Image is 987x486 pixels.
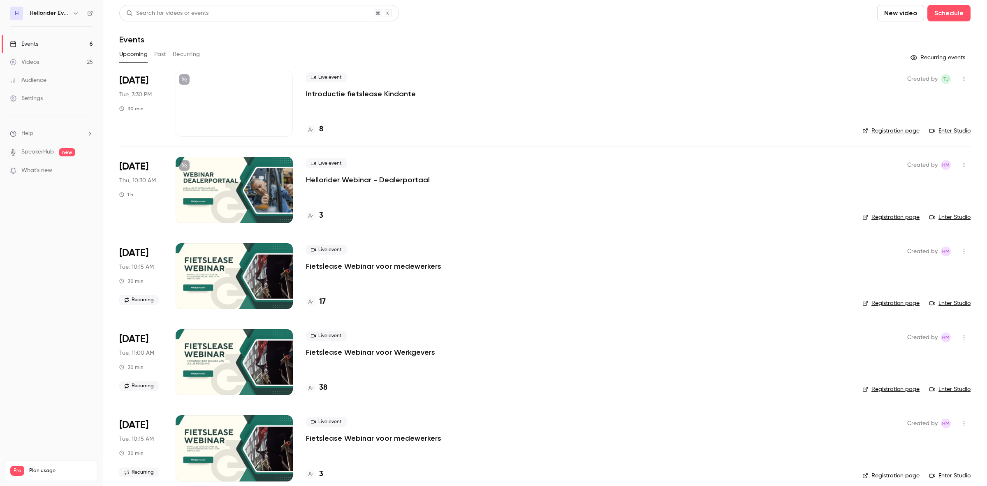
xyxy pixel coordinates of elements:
[119,467,159,477] span: Recurring
[119,295,159,305] span: Recurring
[119,48,148,61] button: Upcoming
[941,246,951,256] span: Heleen Mostert
[929,127,971,135] a: Enter Studio
[942,419,950,428] span: HM
[929,299,971,307] a: Enter Studio
[306,210,323,221] a: 3
[119,157,162,223] div: Oct 2 Thu, 10:30 AM (Europe/Amsterdam)
[21,148,54,156] a: SpeakerHub
[10,76,46,84] div: Audience
[119,450,144,456] div: 30 min
[119,263,154,271] span: Tue, 10:15 AM
[21,166,52,175] span: What's new
[941,333,951,342] span: Heleen Mostert
[942,160,950,170] span: HM
[943,74,949,84] span: TJ
[862,472,920,480] a: Registration page
[10,40,38,48] div: Events
[119,381,159,391] span: Recurring
[929,385,971,393] a: Enter Studio
[942,246,950,256] span: HM
[119,35,144,44] h1: Events
[119,91,152,99] span: Tue, 3:30 PM
[907,246,938,256] span: Created by
[862,299,920,307] a: Registration page
[319,469,323,480] h4: 3
[306,245,347,255] span: Live event
[306,296,326,307] a: 17
[154,48,166,61] button: Past
[306,382,327,393] a: 38
[907,51,971,64] button: Recurring events
[907,419,938,428] span: Created by
[862,385,920,393] a: Registration page
[319,296,326,307] h4: 17
[119,177,156,185] span: Thu, 10:30 AM
[927,5,971,21] button: Schedule
[306,417,347,427] span: Live event
[119,74,148,87] span: [DATE]
[941,419,951,428] span: Heleen Mostert
[306,89,416,99] a: Introductie fietslease Kindante
[83,167,93,174] iframe: Noticeable Trigger
[306,124,323,135] a: 8
[942,333,950,342] span: HM
[941,160,951,170] span: Heleen Mostert
[907,160,938,170] span: Created by
[119,349,154,357] span: Tue, 11:00 AM
[929,472,971,480] a: Enter Studio
[306,347,435,357] a: Fietslease Webinar voor Werkgevers
[119,435,154,443] span: Tue, 10:15 AM
[10,58,39,66] div: Videos
[119,191,133,198] div: 1 h
[862,213,920,221] a: Registration page
[29,467,93,474] span: Plan usage
[119,329,162,395] div: Oct 7 Tue, 11:00 AM (Europe/Amsterdam)
[319,124,323,135] h4: 8
[10,94,43,102] div: Settings
[30,9,69,17] h6: Hellorider Events
[306,261,441,271] a: Fietslease Webinar voor medewerkers
[306,175,430,185] a: Hellorider Webinar - Dealerportaal
[319,210,323,221] h4: 3
[862,127,920,135] a: Registration page
[306,72,347,82] span: Live event
[119,246,148,260] span: [DATE]
[119,160,148,173] span: [DATE]
[173,48,200,61] button: Recurring
[119,419,148,432] span: [DATE]
[119,71,162,137] div: Sep 23 Tue, 3:30 PM (Europe/Amsterdam)
[126,9,209,18] div: Search for videos or events
[119,278,144,284] div: 30 min
[941,74,951,84] span: Toon Jongerius
[119,333,148,346] span: [DATE]
[306,158,347,168] span: Live event
[306,469,323,480] a: 3
[306,331,347,341] span: Live event
[119,415,162,481] div: Nov 4 Tue, 10:15 AM (Europe/Amsterdam)
[10,129,93,138] li: help-dropdown-opener
[59,148,75,156] span: new
[319,382,327,393] h4: 38
[119,105,144,112] div: 30 min
[21,129,33,138] span: Help
[15,9,19,18] span: H
[877,5,924,21] button: New video
[929,213,971,221] a: Enter Studio
[907,74,938,84] span: Created by
[119,364,144,370] div: 30 min
[119,243,162,309] div: Oct 7 Tue, 10:15 AM (Europe/Amsterdam)
[306,433,441,443] a: Fietslease Webinar voor medewerkers
[907,333,938,342] span: Created by
[10,466,24,476] span: Pro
